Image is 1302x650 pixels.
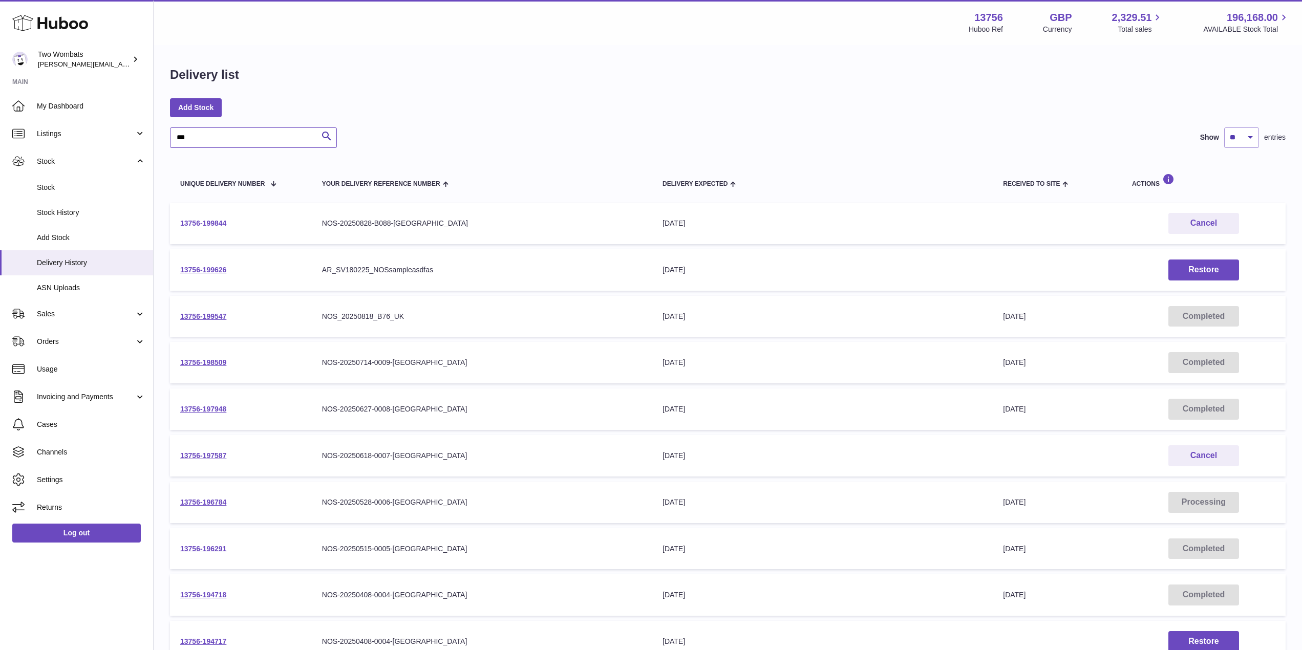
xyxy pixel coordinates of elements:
[180,358,226,366] a: 13756-198509
[663,590,983,600] div: [DATE]
[322,358,642,367] div: NOS-20250714-0009-[GEOGRAPHIC_DATA]
[37,392,135,402] span: Invoicing and Payments
[663,265,983,275] div: [DATE]
[1112,11,1164,34] a: 2,329.51 Total sales
[37,447,145,457] span: Channels
[1003,545,1026,553] span: [DATE]
[322,219,642,228] div: NOS-20250828-B088-[GEOGRAPHIC_DATA]
[663,358,983,367] div: [DATE]
[322,497,642,507] div: NOS-20250528-0006-[GEOGRAPHIC_DATA]
[37,157,135,166] span: Stock
[180,312,226,320] a: 13756-199547
[1043,25,1072,34] div: Currency
[1168,259,1239,280] button: Restore
[37,475,145,485] span: Settings
[170,67,239,83] h1: Delivery list
[38,60,260,68] span: [PERSON_NAME][EMAIL_ADDRESS][PERSON_NAME][DOMAIN_NAME]
[180,266,226,274] a: 13756-199626
[37,183,145,192] span: Stock
[180,219,226,227] a: 13756-199844
[969,25,1003,34] div: Huboo Ref
[322,451,642,461] div: NOS-20250618-0007-[GEOGRAPHIC_DATA]
[37,283,145,293] span: ASN Uploads
[37,364,145,374] span: Usage
[663,497,983,507] div: [DATE]
[180,545,226,553] a: 13756-196291
[322,590,642,600] div: NOS-20250408-0004-[GEOGRAPHIC_DATA]
[1003,358,1026,366] span: [DATE]
[12,524,141,542] a: Log out
[663,404,983,414] div: [DATE]
[180,451,226,460] a: 13756-197587
[37,420,145,429] span: Cases
[663,637,983,646] div: [DATE]
[1003,312,1026,320] span: [DATE]
[37,309,135,319] span: Sales
[1168,213,1239,234] button: Cancel
[38,50,130,69] div: Two Wombats
[1003,405,1026,413] span: [DATE]
[663,181,728,187] span: Delivery Expected
[37,101,145,111] span: My Dashboard
[1003,181,1060,187] span: Received to Site
[322,404,642,414] div: NOS-20250627-0008-[GEOGRAPHIC_DATA]
[1112,11,1152,25] span: 2,329.51
[37,208,145,218] span: Stock History
[322,312,642,321] div: NOS_20250818_B76_UK
[37,233,145,243] span: Add Stock
[1203,25,1290,34] span: AVAILABLE Stock Total
[322,544,642,554] div: NOS-20250515-0005-[GEOGRAPHIC_DATA]
[180,637,226,645] a: 13756-194717
[974,11,1003,25] strong: 13756
[322,265,642,275] div: AR_SV180225_NOSsampleasdfas
[180,181,265,187] span: Unique Delivery Number
[170,98,222,117] a: Add Stock
[180,405,226,413] a: 13756-197948
[322,637,642,646] div: NOS-20250408-0004-[GEOGRAPHIC_DATA]
[663,219,983,228] div: [DATE]
[37,129,135,139] span: Listings
[180,498,226,506] a: 13756-196784
[37,503,145,512] span: Returns
[1168,445,1239,466] button: Cancel
[663,451,983,461] div: [DATE]
[1227,11,1278,25] span: 196,168.00
[322,181,440,187] span: Your Delivery Reference Number
[1003,498,1026,506] span: [DATE]
[1200,133,1219,142] label: Show
[1132,174,1275,187] div: Actions
[1264,133,1286,142] span: entries
[37,258,145,268] span: Delivery History
[1118,25,1163,34] span: Total sales
[1050,11,1072,25] strong: GBP
[1203,11,1290,34] a: 196,168.00 AVAILABLE Stock Total
[1003,591,1026,599] span: [DATE]
[663,312,983,321] div: [DATE]
[180,591,226,599] a: 13756-194718
[37,337,135,346] span: Orders
[12,52,28,67] img: philip.carroll@twowombats.com
[663,544,983,554] div: [DATE]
